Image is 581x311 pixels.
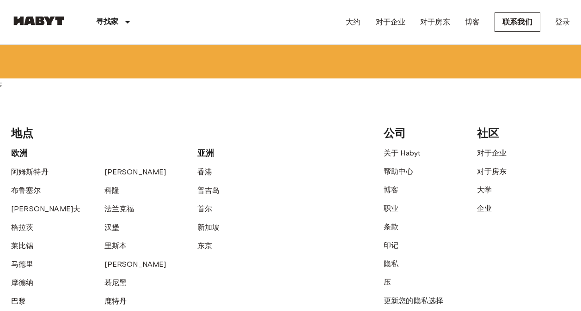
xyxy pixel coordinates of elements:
[11,148,28,158] span: 欧洲
[11,223,33,232] a: 格拉茨
[384,149,421,157] a: 关于 Habyt
[477,149,507,157] a: 对于企业
[384,241,398,250] a: 印记
[477,126,499,140] span: 社区
[384,278,391,287] a: 压
[104,278,127,287] a: 慕尼黑
[104,297,127,305] a: 鹿特丹
[346,17,361,28] a: 大约
[477,185,492,194] a: 大学
[104,186,119,195] a: 科隆
[11,241,33,250] a: 莱比锡
[11,278,33,287] a: 摩德纳
[555,17,570,28] a: 登录
[384,259,398,268] a: 隐私
[384,167,414,176] a: 帮助中心
[376,17,406,28] a: 对于企业
[11,186,41,195] a: 布鲁塞尔
[11,16,67,25] img: 哈比特
[384,296,443,305] a: 更新您的隐私选择
[197,167,212,176] a: 香港
[495,12,540,32] a: 联系我们
[104,167,166,176] a: [PERSON_NAME]
[420,17,450,28] a: 对于房东
[477,167,507,176] a: 对于房东
[465,17,480,28] a: 博客
[384,204,398,213] a: 职业
[197,223,220,232] a: 新加坡
[197,241,212,250] a: 东京
[104,204,135,213] a: 法兰克福
[11,126,33,140] span: 地点
[104,260,166,269] a: [PERSON_NAME]
[384,126,406,140] span: 公司
[384,185,398,194] a: 博客
[104,223,119,232] a: 汉堡
[197,186,220,195] a: 普吉岛
[11,167,49,176] a: 阿姆斯特丹
[96,17,118,28] p: 寻找家
[104,241,127,250] a: 里斯本
[11,297,26,305] a: 巴黎
[197,148,214,158] span: 亚洲
[197,204,212,213] a: 首尔
[477,204,492,213] a: 企业
[11,204,80,213] a: [PERSON_NAME]夫
[384,222,398,231] a: 条款
[11,260,33,269] a: 马德里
